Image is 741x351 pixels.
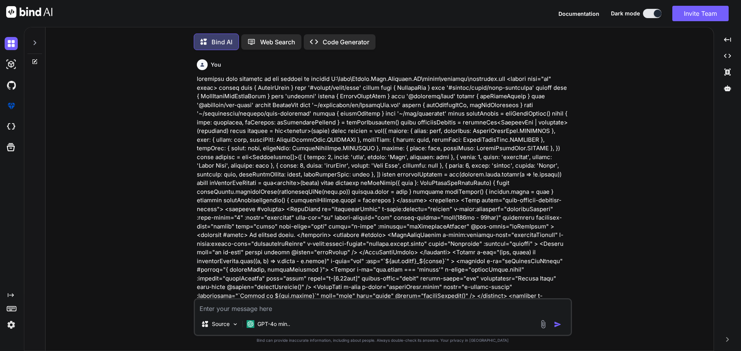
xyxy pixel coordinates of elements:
p: Source [212,320,230,328]
img: icon [554,321,562,328]
img: darkAi-studio [5,58,18,71]
img: darkChat [5,37,18,50]
img: settings [5,318,18,331]
img: Bind AI [6,6,52,18]
img: githubDark [5,79,18,92]
img: attachment [539,320,548,329]
p: Bind can provide inaccurate information, including about people. Always double-check its answers.... [194,338,572,343]
img: cloudideIcon [5,120,18,133]
p: Web Search [260,37,295,47]
button: Documentation [558,10,599,18]
h6: You [211,61,221,69]
span: Dark mode [611,10,640,17]
p: Bind AI [211,37,232,47]
img: Pick Models [232,321,239,327]
img: GPT-4o mini [247,320,254,328]
img: premium [5,99,18,113]
p: Code Generator [323,37,369,47]
span: Documentation [558,10,599,17]
p: GPT-4o min.. [257,320,290,328]
button: Invite Team [672,6,729,21]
